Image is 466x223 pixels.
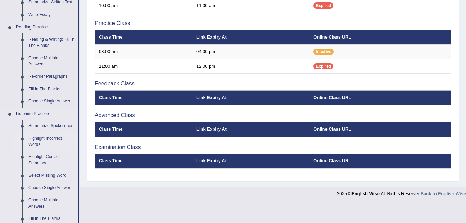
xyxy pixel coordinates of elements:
[193,30,310,44] th: Link Expiry At
[313,49,334,55] span: Inactive
[95,44,193,59] td: 03:00 pm
[25,182,78,194] a: Choose Single Answer
[95,154,193,168] th: Class Time
[95,59,193,74] td: 11:00 am
[193,122,310,137] th: Link Expiry At
[25,120,78,132] a: Summarize Spoken Text
[193,90,310,105] th: Link Expiry At
[95,81,451,87] h3: Feedback Class
[25,9,78,21] a: Write Essay
[13,21,78,34] a: Reading Practice
[13,108,78,120] a: Listening Practice
[25,83,78,96] a: Fill In The Blanks
[421,191,466,196] a: Back to English Wise
[310,122,451,137] th: Online Class URL
[95,20,451,26] h3: Practice Class
[310,90,451,105] th: Online Class URL
[313,63,333,69] span: Expired
[25,170,78,182] a: Select Missing Word
[95,30,193,44] th: Class Time
[25,132,78,151] a: Highlight Incorrect Words
[25,95,78,108] a: Choose Single Answer
[25,71,78,83] a: Re-order Paragraphs
[25,194,78,213] a: Choose Multiple Answers
[95,122,193,137] th: Class Time
[337,187,466,197] div: 2025 © All Rights Reserved
[313,2,333,9] span: Expired
[95,90,193,105] th: Class Time
[25,33,78,52] a: Reading & Writing: Fill In The Blanks
[25,52,78,71] a: Choose Multiple Answers
[25,151,78,169] a: Highlight Correct Summary
[351,191,381,196] strong: English Wise.
[193,154,310,168] th: Link Expiry At
[310,154,451,168] th: Online Class URL
[310,30,451,44] th: Online Class URL
[193,59,310,74] td: 12:00 pm
[193,44,310,59] td: 04:00 pm
[95,112,451,118] h3: Advanced Class
[95,144,451,150] h3: Examination Class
